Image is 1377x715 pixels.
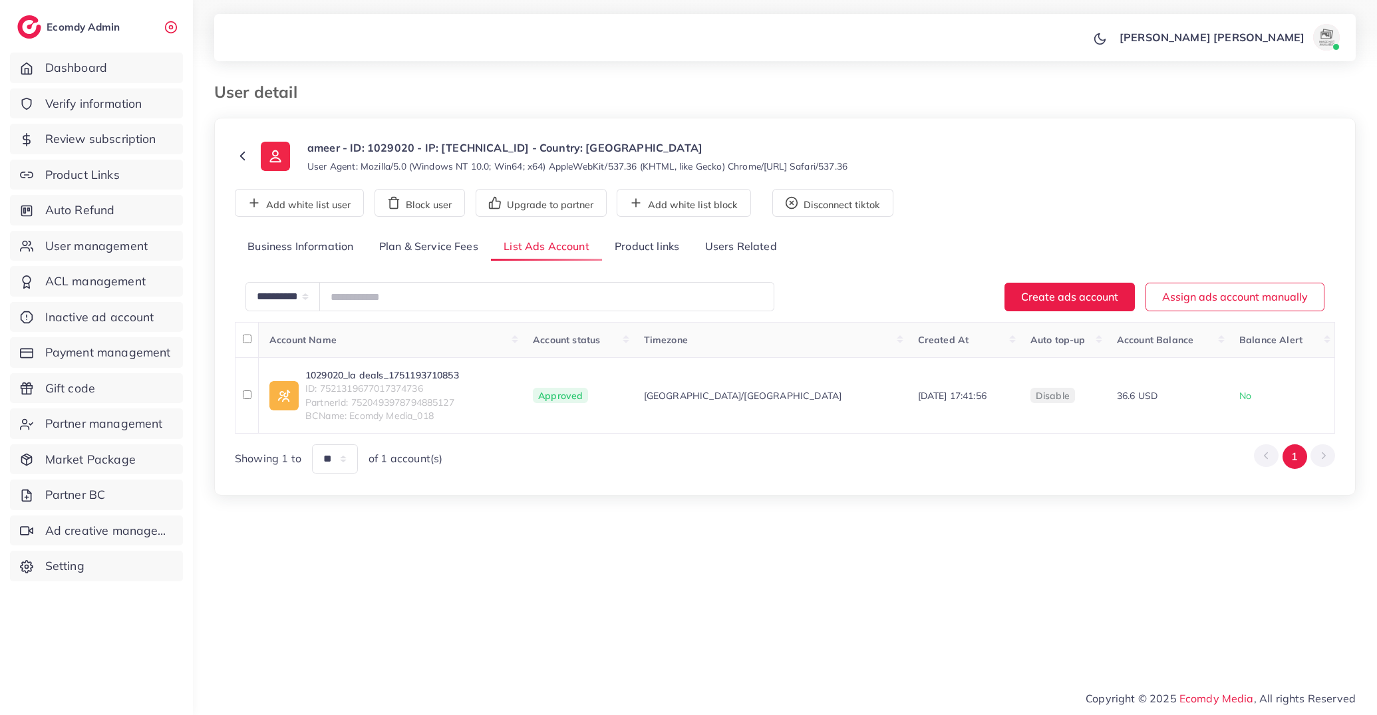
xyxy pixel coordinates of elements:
a: Plan & Service Fees [367,233,491,261]
a: 1029020_la deals_1751193710853 [305,368,459,382]
img: ic-user-info.36bf1079.svg [261,142,290,171]
a: Review subscription [10,124,183,154]
span: Created At [918,334,969,346]
button: Add white list block [617,189,751,217]
a: User management [10,231,183,261]
span: Balance Alert [1239,334,1302,346]
button: Block user [375,189,465,217]
button: Assign ads account manually [1146,283,1324,311]
a: Market Package [10,444,183,475]
span: [DATE] 17:41:56 [918,390,987,402]
span: Auto top-up [1030,334,1086,346]
span: Showing 1 to [235,451,301,466]
a: Partner BC [10,480,183,510]
span: No [1239,390,1251,402]
span: Account Name [269,334,337,346]
h2: Ecomdy Admin [47,21,123,33]
span: Auto Refund [45,202,115,219]
a: Business Information [235,233,367,261]
span: of 1 account(s) [369,451,442,466]
span: Review subscription [45,130,156,148]
span: Gift code [45,380,95,397]
button: Upgrade to partner [476,189,607,217]
ul: Pagination [1254,444,1335,469]
span: Approved [533,388,588,404]
span: Inactive ad account [45,309,154,326]
span: Timezone [644,334,688,346]
span: ID: 7521319677017374736 [305,382,459,395]
a: Partner management [10,408,183,439]
span: Account Balance [1117,334,1193,346]
a: logoEcomdy Admin [17,15,123,39]
span: ACL management [45,273,146,290]
span: Setting [45,557,84,575]
span: Market Package [45,451,136,468]
img: logo [17,15,41,39]
button: Disconnect tiktok [772,189,893,217]
span: BCName: Ecomdy Media_018 [305,409,459,422]
span: Partner management [45,415,163,432]
span: Partner BC [45,486,106,503]
a: Product Links [10,160,183,190]
span: 36.6 USD [1117,390,1157,402]
span: disable [1036,390,1070,402]
a: [PERSON_NAME] [PERSON_NAME]avatar [1112,24,1345,51]
a: Dashboard [10,53,183,83]
p: [PERSON_NAME] [PERSON_NAME] [1120,29,1304,45]
span: , All rights Reserved [1254,690,1356,706]
span: Account status [533,334,600,346]
span: Payment management [45,344,171,361]
a: Ecomdy Media [1179,692,1254,705]
a: ACL management [10,266,183,297]
span: User management [45,237,148,255]
h3: User detail [214,82,308,102]
a: Setting [10,551,183,581]
a: Payment management [10,337,183,368]
span: Verify information [45,95,142,112]
a: Ad creative management [10,515,183,546]
a: List Ads Account [491,233,602,261]
span: Product Links [45,166,120,184]
a: Verify information [10,88,183,119]
a: Users Related [692,233,789,261]
img: ic-ad-info.7fc67b75.svg [269,381,299,410]
img: avatar [1313,24,1340,51]
span: PartnerId: 7520493978794885127 [305,396,459,409]
a: Auto Refund [10,195,183,225]
a: Gift code [10,373,183,404]
a: Product links [602,233,692,261]
a: Inactive ad account [10,302,183,333]
button: Go to page 1 [1283,444,1307,469]
span: Ad creative management [45,522,173,539]
span: Dashboard [45,59,107,76]
button: Add white list user [235,189,364,217]
button: Create ads account [1004,283,1135,311]
span: [GEOGRAPHIC_DATA]/[GEOGRAPHIC_DATA] [644,389,842,402]
small: User Agent: Mozilla/5.0 (Windows NT 10.0; Win64; x64) AppleWebKit/537.36 (KHTML, like Gecko) Chro... [307,160,847,173]
span: Copyright © 2025 [1086,690,1356,706]
p: ameer - ID: 1029020 - IP: [TECHNICAL_ID] - Country: [GEOGRAPHIC_DATA] [307,140,847,156]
